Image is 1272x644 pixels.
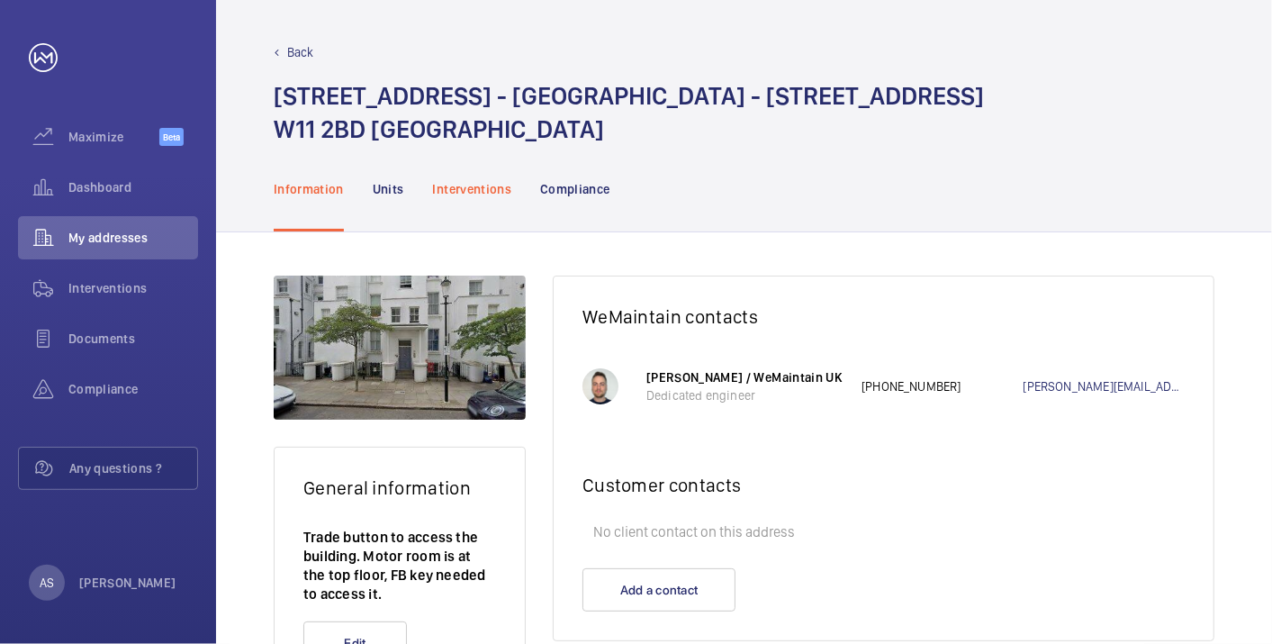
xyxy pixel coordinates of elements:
span: Dashboard [68,178,198,196]
h2: Customer contacts [582,474,1185,496]
p: Units [373,180,404,198]
p: Trade button to access the building. Motor room is at the top floor, FB key needed to access it. [303,528,496,603]
p: [PHONE_NUMBER] [862,377,1023,395]
p: Interventions [433,180,512,198]
p: Compliance [540,180,610,198]
span: Any questions ? [69,459,197,477]
a: [PERSON_NAME][EMAIL_ADDRESS][DOMAIN_NAME] [1024,377,1185,395]
p: AS [40,574,54,592]
p: Information [274,180,344,198]
h2: General information [303,476,496,499]
button: Add a contact [582,568,735,612]
p: Back [287,43,314,61]
span: Interventions [68,279,198,297]
p: [PERSON_NAME] / WeMaintain UK [646,368,843,386]
span: Compliance [68,380,198,398]
span: My addresses [68,229,198,247]
p: [PERSON_NAME] [79,574,176,592]
span: Beta [159,128,184,146]
p: Dedicated engineer [646,386,843,404]
span: Documents [68,330,198,348]
h1: [STREET_ADDRESS] - [GEOGRAPHIC_DATA] - [STREET_ADDRESS] W11 2BD [GEOGRAPHIC_DATA] [274,79,984,146]
span: Maximize [68,128,159,146]
h2: WeMaintain contacts [582,305,1185,328]
p: No client contact on this address [582,514,1185,550]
